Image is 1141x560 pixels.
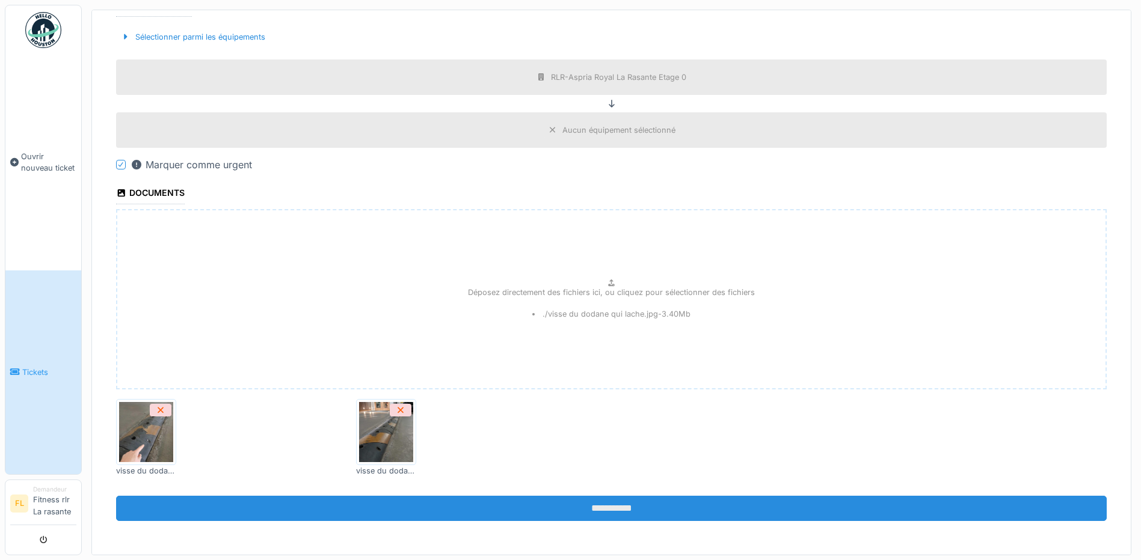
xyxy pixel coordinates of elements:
[21,151,76,174] span: Ouvrir nouveau ticket
[25,12,61,48] img: Badge_color-CXgf-gQk.svg
[359,402,413,462] img: m3vk9vpqfxgp5eg0wdsae9krmgnd
[468,287,755,298] p: Déposez directement des fichiers ici, ou cliquez pour sélectionner des fichiers
[5,270,81,474] a: Tickets
[551,72,686,83] div: RLR-Aspria Royal La Rasante Etage 0
[119,402,173,462] img: d14fcfl11zot5bilvt6fbaokdk88
[532,308,691,320] li: ./visse du dodane qui lache.jpg - 3.40 Mb
[33,485,76,494] div: Demandeur
[33,485,76,522] li: Fitness rlr La rasante
[22,367,76,378] span: Tickets
[356,465,416,476] div: visse du dodane qui lache.jpg
[131,157,252,172] div: Marquer comme urgent
[116,29,270,45] div: Sélectionner parmi les équipements
[10,485,76,525] a: FL DemandeurFitness rlr La rasante
[116,465,176,476] div: visse du dodane qui lache 2.jpg
[562,124,675,136] div: Aucun équipement sélectionné
[5,55,81,270] a: Ouvrir nouveau ticket
[116,184,185,204] div: Documents
[10,495,28,513] li: FL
